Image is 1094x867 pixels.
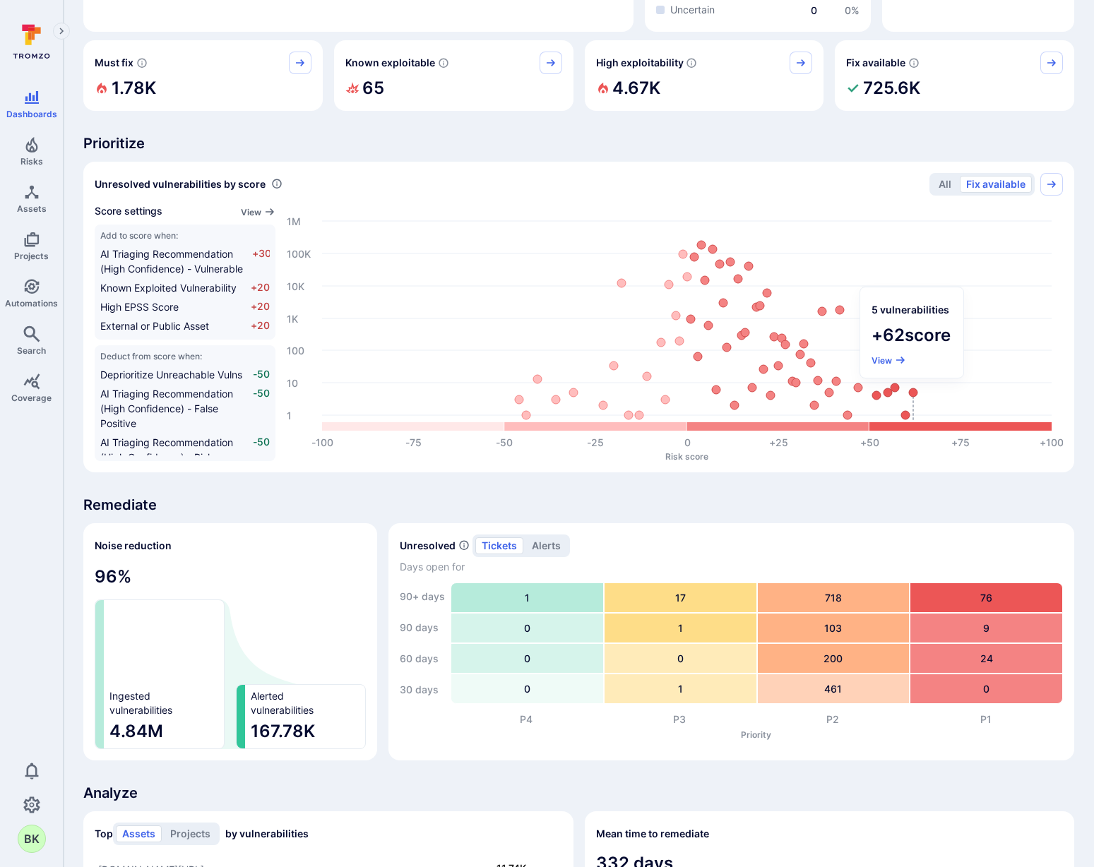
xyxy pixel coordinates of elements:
[100,436,233,478] span: AI Triaging Recommendation (High Confidence) - Risk Accepted
[100,230,270,241] span: Add to score when:
[451,674,603,703] div: 0
[287,280,304,292] text: 10K
[932,176,958,193] button: All
[83,495,1074,515] span: Remediate
[241,204,275,219] a: View
[846,56,905,70] span: Fix available
[908,57,920,68] svg: Vulnerabilities with fix available
[252,435,270,479] span: -50
[960,176,1032,193] button: Fix available
[334,40,573,111] div: Known exploitable
[1040,436,1064,448] text: +100
[251,689,314,717] span: Alerted vulnerabilities
[872,355,906,366] button: View
[17,345,46,356] span: Search
[665,450,708,461] text: Risk score
[860,436,879,448] text: +50
[872,303,949,317] h2: 5 vulnerabilities
[400,560,1063,574] span: Days open for
[83,783,1074,803] span: Analyze
[605,614,756,642] div: 1
[835,40,1074,111] div: Fix available
[910,644,1062,673] div: 24
[438,57,449,68] svg: Confirmed exploitable by KEV
[100,351,270,361] span: Deduct from score when:
[612,74,660,102] h2: 4.67K
[670,3,715,17] span: Uncertain
[109,720,218,743] span: 4.84M
[251,299,270,314] span: +20
[400,645,445,673] div: 60 days
[525,537,567,554] button: alerts
[14,251,49,261] span: Projects
[684,436,691,448] text: 0
[605,674,756,703] div: 1
[57,25,66,37] i: Expand navigation menu
[451,644,603,673] div: 0
[287,312,298,324] text: 1K
[287,344,304,356] text: 100
[100,388,233,429] span: AI Triaging Recommendation (High Confidence) - False Positive
[451,583,603,612] div: 1
[252,367,270,382] span: -50
[758,614,910,642] div: 103
[400,676,445,704] div: 30 days
[252,386,270,431] span: -50
[845,4,860,16] span: 0 %
[18,825,46,853] div: Blake Kizer
[400,582,445,611] div: 90+ days
[496,436,513,448] text: -50
[863,74,920,102] h2: 725.6K
[287,409,292,421] text: 1
[6,109,57,119] span: Dashboards
[100,369,242,381] span: Deprioritize Unreachable Vulns
[5,298,58,309] span: Automations
[769,436,788,448] text: +25
[252,246,270,276] span: +30
[241,207,275,217] button: View
[345,56,435,70] span: Known exploitable
[83,40,323,111] div: Must fix
[475,537,523,554] button: tickets
[100,320,209,332] span: External or Public Asset
[400,614,445,642] div: 90 days
[605,583,756,612] div: 17
[95,204,162,219] span: Score settings
[116,825,162,842] button: Assets
[83,133,1074,153] span: Prioritize
[811,4,817,16] a: 0
[164,825,217,842] button: Projects
[910,583,1062,612] div: 76
[17,203,47,214] span: Assets
[585,40,824,111] div: High exploitability
[910,614,1062,642] div: 9
[287,215,301,227] text: 1M
[872,355,906,366] a: View
[287,376,298,388] text: 10
[596,827,709,841] span: Mean time to remediate
[910,674,1062,703] div: 0
[758,674,910,703] div: 461
[53,23,70,40] button: Expand navigation menu
[845,4,860,16] a: 0%
[251,318,270,333] span: +20
[95,177,266,191] span: Unresolved vulnerabilities by score
[251,280,270,295] span: +20
[271,177,283,191] div: Number of vulnerabilities in status 'Open' 'Triaged' and 'In process' grouped by score
[596,56,684,70] span: High exploitability
[449,729,1063,740] p: Priority
[95,823,309,845] h2: Top by vulnerabilities
[18,825,46,853] button: BK
[872,324,952,347] span: +62 score
[458,538,470,553] span: Number of unresolved items by priority and days open
[758,583,910,612] div: 718
[602,712,756,727] div: P3
[451,614,603,642] div: 0
[20,156,43,167] span: Risks
[95,56,133,70] span: Must fix
[11,393,52,403] span: Coverage
[311,436,333,448] text: -100
[756,712,910,727] div: P2
[109,689,172,717] span: Ingested vulnerabilities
